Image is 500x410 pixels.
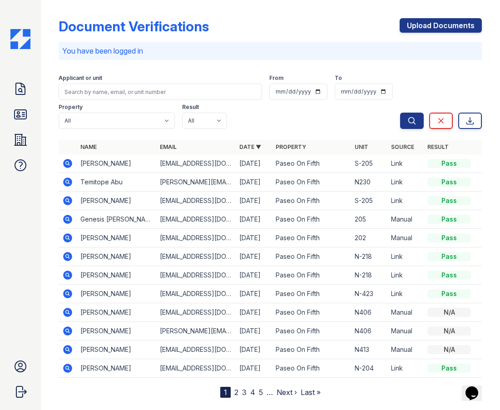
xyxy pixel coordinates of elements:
[427,196,471,205] div: Pass
[77,192,156,210] td: [PERSON_NAME]
[387,192,424,210] td: Link
[387,359,424,378] td: Link
[272,247,351,266] td: Paseo On Fifth
[220,387,231,398] div: 1
[156,285,236,303] td: [EMAIL_ADDRESS][DOMAIN_NAME]
[59,84,262,100] input: Search by name, email, or unit number
[462,374,491,401] iframe: chat widget
[77,322,156,341] td: [PERSON_NAME]
[387,341,424,359] td: Manual
[272,285,351,303] td: Paseo On Fifth
[427,233,471,242] div: Pass
[272,210,351,229] td: Paseo On Fifth
[259,388,263,397] a: 5
[236,322,272,341] td: [DATE]
[351,359,387,378] td: N-204
[387,173,424,192] td: Link
[427,178,471,187] div: Pass
[351,322,387,341] td: N406
[387,247,424,266] td: Link
[234,388,238,397] a: 2
[80,143,97,150] a: Name
[272,322,351,341] td: Paseo On Fifth
[427,215,471,224] div: Pass
[236,359,272,378] td: [DATE]
[269,74,283,82] label: From
[427,289,471,298] div: Pass
[77,173,156,192] td: Temitope Abu
[387,285,424,303] td: Link
[77,285,156,303] td: [PERSON_NAME]
[272,303,351,322] td: Paseo On Fifth
[272,341,351,359] td: Paseo On Fifth
[387,322,424,341] td: Manual
[427,159,471,168] div: Pass
[156,322,236,341] td: [PERSON_NAME][EMAIL_ADDRESS][DOMAIN_NAME]
[351,266,387,285] td: N-218
[351,192,387,210] td: S-205
[59,18,209,35] div: Document Verifications
[236,210,272,229] td: [DATE]
[351,229,387,247] td: 202
[156,359,236,378] td: [EMAIL_ADDRESS][DOMAIN_NAME]
[236,229,272,247] td: [DATE]
[182,104,199,111] label: Result
[272,359,351,378] td: Paseo On Fifth
[242,388,247,397] a: 3
[236,247,272,266] td: [DATE]
[351,285,387,303] td: N-423
[335,74,342,82] label: To
[387,229,424,247] td: Manual
[156,229,236,247] td: [EMAIL_ADDRESS][DOMAIN_NAME]
[427,326,471,336] div: N/A
[77,303,156,322] td: [PERSON_NAME]
[77,247,156,266] td: [PERSON_NAME]
[10,29,30,49] img: CE_Icon_Blue-c292c112584629df590d857e76928e9f676e5b41ef8f769ba2f05ee15b207248.png
[427,271,471,280] div: Pass
[236,285,272,303] td: [DATE]
[351,247,387,266] td: N-218
[400,18,482,33] a: Upload Documents
[277,388,297,397] a: Next ›
[59,104,83,111] label: Property
[427,252,471,261] div: Pass
[77,341,156,359] td: [PERSON_NAME]
[77,229,156,247] td: [PERSON_NAME]
[355,143,368,150] a: Unit
[272,173,351,192] td: Paseo On Fifth
[387,154,424,173] td: Link
[156,173,236,192] td: [PERSON_NAME][EMAIL_ADDRESS][DOMAIN_NAME]
[272,229,351,247] td: Paseo On Fifth
[239,143,261,150] a: Date ▼
[387,303,424,322] td: Manual
[62,45,478,56] p: You have been logged in
[250,388,255,397] a: 4
[236,173,272,192] td: [DATE]
[427,308,471,317] div: N/A
[156,192,236,210] td: [EMAIL_ADDRESS][DOMAIN_NAME]
[272,192,351,210] td: Paseo On Fifth
[272,266,351,285] td: Paseo On Fifth
[387,266,424,285] td: Link
[77,359,156,378] td: [PERSON_NAME]
[351,303,387,322] td: N406
[77,154,156,173] td: [PERSON_NAME]
[351,173,387,192] td: N230
[156,341,236,359] td: [EMAIL_ADDRESS][DOMAIN_NAME]
[156,210,236,229] td: [EMAIL_ADDRESS][DOMAIN_NAME]
[427,364,471,373] div: Pass
[156,154,236,173] td: [EMAIL_ADDRESS][DOMAIN_NAME]
[236,303,272,322] td: [DATE]
[77,266,156,285] td: [PERSON_NAME]
[236,341,272,359] td: [DATE]
[387,210,424,229] td: Manual
[236,154,272,173] td: [DATE]
[351,210,387,229] td: 205
[427,345,471,354] div: N/A
[391,143,414,150] a: Source
[156,247,236,266] td: [EMAIL_ADDRESS][DOMAIN_NAME]
[156,303,236,322] td: [EMAIL_ADDRESS][DOMAIN_NAME]
[160,143,177,150] a: Email
[267,387,273,398] span: …
[427,143,449,150] a: Result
